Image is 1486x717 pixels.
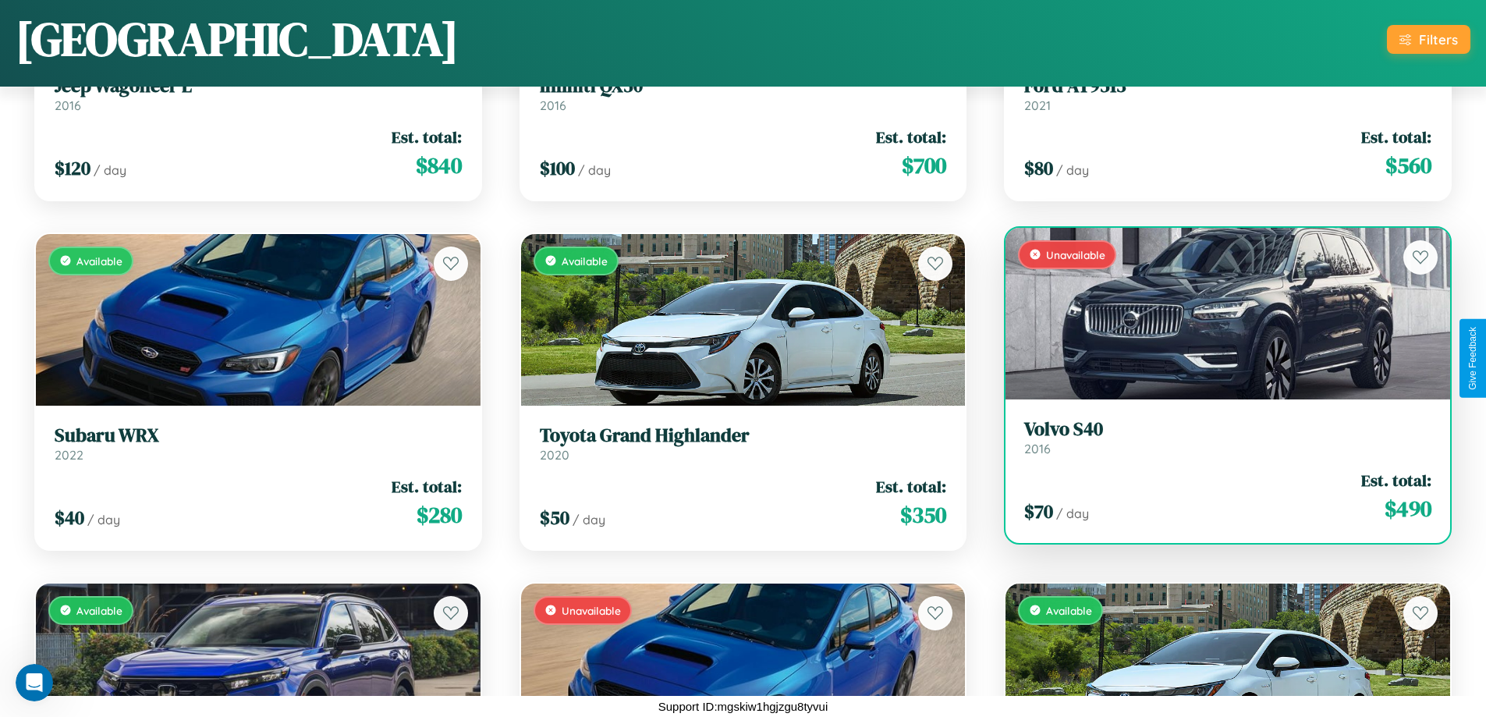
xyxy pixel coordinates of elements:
span: $ 80 [1024,155,1053,181]
span: Unavailable [562,604,621,617]
iframe: Intercom live chat [16,664,53,701]
a: Toyota Grand Highlander2020 [540,424,947,463]
span: / day [87,512,120,527]
span: / day [578,162,611,178]
span: $ 560 [1385,150,1431,181]
span: Est. total: [876,475,946,498]
h3: Infiniti QX50 [540,75,947,98]
div: Filters [1419,31,1458,48]
span: $ 490 [1385,493,1431,524]
span: 2022 [55,447,83,463]
span: Available [76,254,122,268]
span: $ 700 [902,150,946,181]
span: / day [1056,506,1089,521]
h3: Jeep Wagoneer L [55,75,462,98]
span: Available [562,254,608,268]
span: 2016 [1024,441,1051,456]
span: 2016 [55,98,81,113]
h3: Toyota Grand Highlander [540,424,947,447]
span: $ 100 [540,155,575,181]
span: Unavailable [1046,248,1105,261]
span: / day [1056,162,1089,178]
a: Volvo S402016 [1024,418,1431,456]
a: Ford AT95132021 [1024,75,1431,113]
span: $ 120 [55,155,90,181]
div: Give Feedback [1467,327,1478,390]
span: $ 70 [1024,499,1053,524]
span: $ 350 [900,499,946,531]
span: 2021 [1024,98,1051,113]
span: Est. total: [392,475,462,498]
span: $ 50 [540,505,569,531]
span: Est. total: [876,126,946,148]
p: Support ID: mgskiw1hgjzgu8tyvui [658,696,828,717]
span: Est. total: [1361,126,1431,148]
span: / day [94,162,126,178]
span: 2016 [540,98,566,113]
a: Infiniti QX502016 [540,75,947,113]
a: Jeep Wagoneer L2016 [55,75,462,113]
h1: [GEOGRAPHIC_DATA] [16,7,459,71]
span: Est. total: [1361,469,1431,492]
span: Est. total: [392,126,462,148]
button: Filters [1387,25,1470,54]
span: Available [76,604,122,617]
span: 2020 [540,447,569,463]
h3: Ford AT9513 [1024,75,1431,98]
h3: Subaru WRX [55,424,462,447]
a: Subaru WRX2022 [55,424,462,463]
span: $ 280 [417,499,462,531]
span: Available [1046,604,1092,617]
span: / day [573,512,605,527]
span: $ 40 [55,505,84,531]
span: $ 840 [416,150,462,181]
h3: Volvo S40 [1024,418,1431,441]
